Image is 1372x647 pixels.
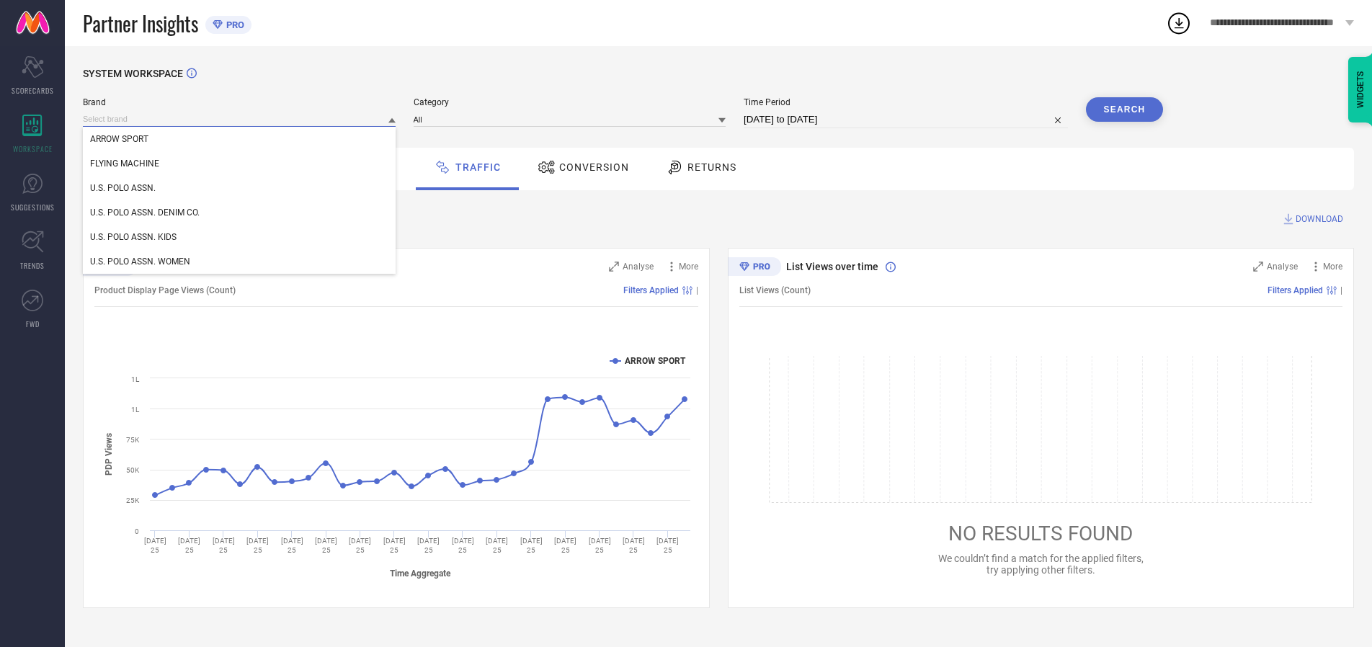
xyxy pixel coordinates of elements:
span: We couldn’t find a match for the applied filters, try applying other filters. [938,553,1144,576]
span: FWD [26,318,40,329]
span: Returns [687,161,736,173]
div: Open download list [1166,10,1192,36]
text: [DATE] 25 [144,537,166,554]
text: [DATE] 25 [417,537,440,554]
span: | [696,285,698,295]
span: Category [414,97,726,107]
span: NO RESULTS FOUND [948,522,1133,545]
span: SCORECARDS [12,85,54,96]
div: ARROW SPORT [83,127,396,151]
div: Premium [728,257,781,279]
span: Analyse [1267,262,1298,272]
span: ARROW SPORT [90,134,148,144]
text: [DATE] 25 [554,537,576,554]
span: Product Display Page Views (Count) [94,285,236,295]
span: Analyse [623,262,654,272]
span: U.S. POLO ASSN. [90,183,156,193]
span: FLYING MACHINE [90,159,159,169]
span: Filters Applied [1268,285,1323,295]
div: U.S. POLO ASSN. DENIM CO. [83,200,396,225]
span: Partner Insights [83,9,198,38]
input: Select brand [83,112,396,127]
text: [DATE] 25 [383,537,406,554]
text: [DATE] 25 [213,537,235,554]
div: U.S. POLO ASSN. [83,176,396,200]
text: 75K [126,436,140,444]
span: More [679,262,698,272]
span: List Views (Count) [739,285,811,295]
text: [DATE] 25 [589,537,611,554]
span: U.S. POLO ASSN. KIDS [90,232,177,242]
span: Conversion [559,161,629,173]
text: 1L [131,406,140,414]
svg: Zoom [609,262,619,272]
text: [DATE] 25 [281,537,303,554]
text: 50K [126,466,140,474]
span: U.S. POLO ASSN. DENIM CO. [90,208,200,218]
text: 1L [131,375,140,383]
button: Search [1086,97,1164,122]
text: [DATE] 25 [246,537,269,554]
span: Time Period [744,97,1068,107]
span: List Views over time [786,261,878,272]
tspan: Time Aggregate [390,568,451,579]
span: WORKSPACE [13,143,53,154]
span: More [1323,262,1342,272]
text: [DATE] 25 [520,537,543,554]
text: [DATE] 25 [452,537,474,554]
span: TRENDS [20,260,45,271]
span: PRO [223,19,244,30]
text: [DATE] 25 [486,537,508,554]
div: U.S. POLO ASSN. WOMEN [83,249,396,274]
span: Brand [83,97,396,107]
text: ARROW SPORT [625,356,686,366]
span: SUGGESTIONS [11,202,55,213]
span: SYSTEM WORKSPACE [83,68,183,79]
tspan: PDP Views [104,433,114,476]
text: [DATE] 25 [623,537,645,554]
text: [DATE] 25 [315,537,337,554]
input: Select time period [744,111,1068,128]
span: Traffic [455,161,501,173]
text: 0 [135,527,139,535]
text: [DATE] 25 [178,537,200,554]
svg: Zoom [1253,262,1263,272]
div: U.S. POLO ASSN. KIDS [83,225,396,249]
text: 25K [126,496,140,504]
span: DOWNLOAD [1296,212,1343,226]
text: [DATE] 25 [656,537,679,554]
span: | [1340,285,1342,295]
span: Filters Applied [623,285,679,295]
span: U.S. POLO ASSN. WOMEN [90,256,190,267]
text: [DATE] 25 [349,537,371,554]
div: FLYING MACHINE [83,151,396,176]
